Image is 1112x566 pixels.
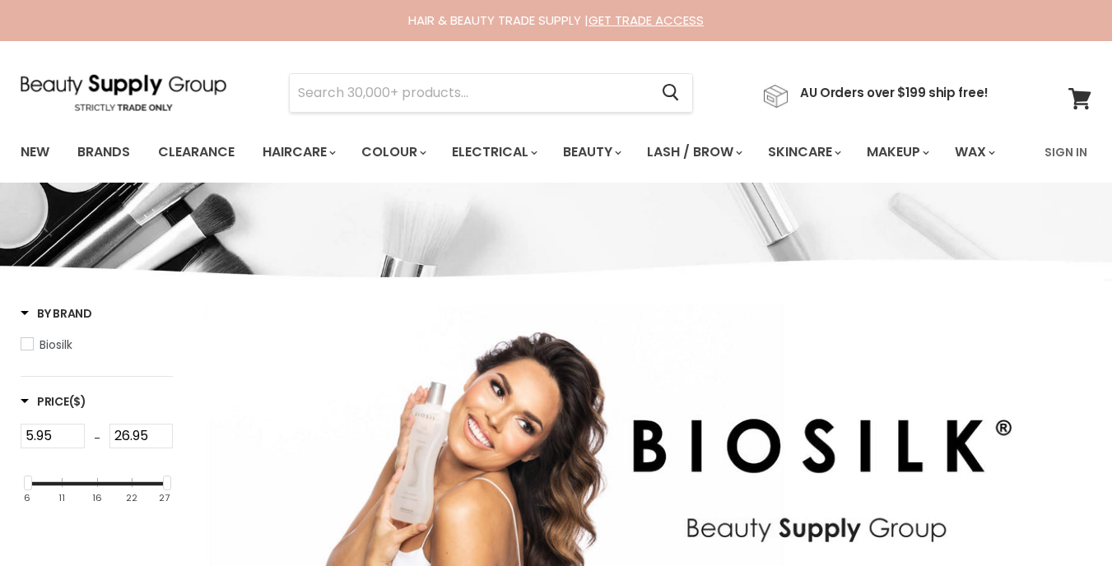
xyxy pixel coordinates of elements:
a: Biosilk [21,336,173,354]
a: Skincare [756,135,851,169]
a: Makeup [854,135,939,169]
a: Electrical [440,135,547,169]
div: 22 [126,493,137,503]
a: Beauty [551,135,631,169]
span: Price [21,393,86,410]
h3: Price($) [21,393,86,410]
a: Clearance [146,135,247,169]
button: Search [649,74,692,112]
div: 11 [58,493,65,503]
h3: By Brand [21,305,92,322]
input: Search [290,74,649,112]
a: GET TRADE ACCESS [589,12,704,29]
a: Lash / Brow [635,135,752,169]
div: - [85,424,109,453]
a: New [8,135,62,169]
a: Brands [65,135,142,169]
div: 16 [92,493,102,503]
a: Wax [942,135,1005,169]
input: Max Price [109,424,174,448]
div: 6 [24,493,30,503]
span: ($) [69,393,86,410]
span: Biosilk [40,336,72,353]
div: 27 [159,493,170,503]
input: Min Price [21,424,85,448]
form: Product [289,73,693,113]
a: Sign In [1035,135,1097,169]
a: Colour [349,135,436,169]
ul: Main menu [8,128,1021,176]
a: Haircare [250,135,346,169]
